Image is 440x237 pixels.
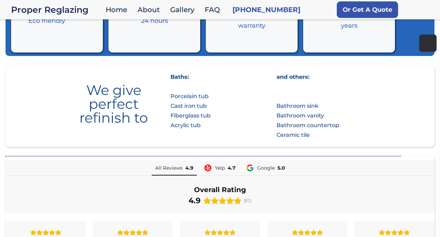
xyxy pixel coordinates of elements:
[244,198,252,203] span: (82)
[228,165,236,171] div: Rating: 4.7 out of 5
[188,196,201,206] div: 4.9
[185,165,193,171] div: 4.9
[363,229,426,236] div: Rating: 5.0 out of 5
[215,165,225,170] span: Yelp
[223,11,280,30] div: Up to 5 years of warranty
[170,72,211,130] div: Porcelain tub Cast iron tub Fiberglass tub Acrylic tub
[188,229,252,236] div: Rating: 5.0 out of 5
[278,165,285,171] div: 5.0
[188,196,241,206] div: Rating: 4.9 out of 5
[28,16,65,26] div: Eco friendly
[320,11,378,30] div: Solution for 10-15 years
[276,229,339,236] div: Rating: 5.0 out of 5
[201,2,227,17] a: FAQ
[64,78,164,125] div: We give perfect refinish to
[134,2,167,17] a: About
[185,165,193,171] div: Rating: 4.9 out of 5
[278,165,285,171] div: Rating: 5.0 out of 5
[11,5,102,15] div: Proper Reglazing
[337,1,398,18] a: Or Get A Quote
[167,2,201,17] a: Gallery
[257,165,275,170] span: Google
[126,6,183,35] div: Ready to use in 24 hours ‍
[155,165,183,170] span: All Reviews
[194,184,246,195] div: Overall Rating
[14,229,77,236] div: Rating: 5.0 out of 5
[102,2,134,17] a: Home
[11,5,102,15] a: home
[276,74,309,80] strong: and others:‍
[102,229,165,236] div: Rating: 5.0 out of 5
[228,165,236,171] div: 4.7
[170,74,189,80] strong: Baths:
[276,103,339,138] strong: ‍ Bathroom sink Bathroom vanity Bathroom countertop Ceramic tile
[232,5,300,15] a: [PHONE_NUMBER]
